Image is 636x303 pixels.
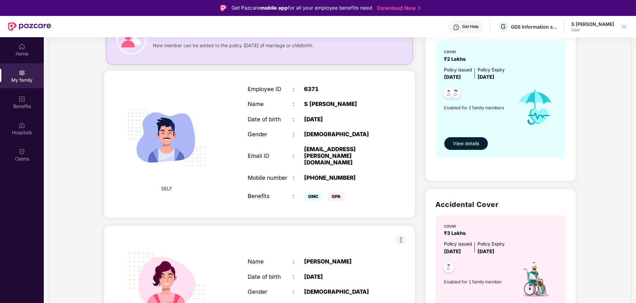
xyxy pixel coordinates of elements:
div: [PERSON_NAME] [304,258,383,265]
div: : [293,193,304,199]
div: [PHONE_NUMBER] [304,174,383,181]
div: Get Pazcare for all your employee benefits need [231,4,372,12]
div: : [293,288,304,295]
span: G [501,23,506,31]
div: Name [248,101,293,107]
div: [DEMOGRAPHIC_DATA] [304,288,383,295]
span: GMC [304,192,323,201]
img: svg+xml;base64,PHN2ZyBpZD0iSG9zcGl0YWxzIiB4bWxucz0iaHR0cDovL3d3dy53My5vcmcvMjAwMC9zdmciIHdpZHRoPS... [19,122,25,129]
div: GGS Information services private limited [511,24,557,30]
div: Benefits [248,193,293,199]
img: icon [511,81,559,134]
div: : [293,86,304,92]
div: Employee ID [248,86,293,92]
div: S [PERSON_NAME] [304,101,383,107]
span: [DATE] [444,74,461,80]
div: : [293,131,304,138]
img: New Pazcare Logo [8,22,51,31]
img: svg+xml;base64,PHN2ZyBpZD0iRHJvcGRvd24tMzJ4MzIiIHhtbG5zPSJodHRwOi8vd3d3LnczLm9yZy8yMDAwL3N2ZyIgd2... [621,24,627,29]
img: svg+xml;base64,PHN2ZyBpZD0iQmVuZWZpdHMiIHhtbG5zPSJodHRwOi8vd3d3LnczLm9yZy8yMDAwL3N2ZyIgd2lkdGg9Ij... [19,96,25,102]
span: Enabled for 1 family member [444,278,511,285]
button: View details [444,137,488,150]
img: svg+xml;base64,PHN2ZyB4bWxucz0iaHR0cDovL3d3dy53My5vcmcvMjAwMC9zdmciIHdpZHRoPSI0OC45NDMiIGhlaWdodD... [448,86,464,102]
span: [DATE] [477,249,494,254]
div: Gender [248,131,293,138]
div: [EMAIL_ADDRESS][PERSON_NAME][DOMAIN_NAME] [304,146,383,166]
span: Enabled for 2 family members [444,104,511,111]
img: Stroke [418,5,420,12]
div: : [293,152,304,159]
img: svg+xml;base64,PHN2ZyB4bWxucz0iaHR0cDovL3d3dy53My5vcmcvMjAwMC9zdmciIHdpZHRoPSIyMjQiIGhlaWdodD0iMT... [119,89,214,185]
span: New member can be added to the policy [DATE] of marriage or childbirth. [153,42,313,49]
img: svg+xml;base64,PHN2ZyB4bWxucz0iaHR0cDovL3d3dy53My5vcmcvMjAwMC9zdmciIHdpZHRoPSI0OC45NDMiIGhlaWdodD... [441,260,457,276]
div: : [293,273,304,280]
div: [DATE] [304,273,383,280]
div: S [PERSON_NAME] [571,21,614,27]
div: cover [444,223,468,230]
div: Date of birth [248,116,293,123]
span: ₹2 Lakhs [444,56,468,62]
div: Get Help [462,24,478,29]
div: cover [444,48,468,55]
img: svg+xml;base64,PHN2ZyBpZD0iQ2xhaW0iIHhtbG5zPSJodHRwOi8vd3d3LnczLm9yZy8yMDAwL3N2ZyIgd2lkdGg9IjIwIi... [19,148,25,155]
img: Logo [220,5,227,11]
span: View details [453,140,479,147]
div: Policy Expiry [477,241,505,248]
div: Date of birth [248,273,293,280]
img: svg+xml;base64,PHN2ZyBpZD0iSG9tZSIgeG1sbnM9Imh0dHA6Ly93d3cudzMub3JnLzIwMDAvc3ZnIiB3aWR0aD0iMjAiIG... [19,43,25,50]
h2: Accidental Cover [435,199,566,210]
div: : [293,116,304,123]
img: svg+xml;base64,PHN2ZyBpZD0iSGVscC0zMngzMiIgeG1sbnM9Imh0dHA6Ly93d3cudzMub3JnLzIwMDAvc3ZnIiB3aWR0aD... [453,24,460,31]
div: : [293,174,304,181]
div: Policy Expiry [477,66,505,74]
span: GPA [328,192,345,201]
div: Policy issued [444,66,472,74]
img: svg+xml;base64,PHN2ZyB4bWxucz0iaHR0cDovL3d3dy53My5vcmcvMjAwMC9zdmciIHdpZHRoPSI0OC45NDMiIGhlaWdodD... [441,86,457,102]
span: [DATE] [444,249,461,254]
div: 6371 [304,86,383,92]
div: [DATE] [304,116,383,123]
div: : [293,258,304,265]
span: [DATE] [477,74,494,80]
img: svg+xml;base64,PHN2ZyB3aWR0aD0iMzIiIGhlaWdodD0iMzIiIHZpZXdCb3g9IjAgMCAzMiAzMiIgZmlsbD0ibm9uZSIgeG... [397,236,405,244]
img: svg+xml;base64,PHN2ZyB3aWR0aD0iMjAiIGhlaWdodD0iMjAiIHZpZXdCb3g9IjAgMCAyMCAyMCIgZmlsbD0ibm9uZSIgeG... [19,69,25,76]
div: User [571,27,614,33]
div: [DEMOGRAPHIC_DATA] [304,131,383,138]
span: SELF [161,185,172,192]
div: Gender [248,288,293,295]
div: Email ID [248,152,293,159]
div: Policy issued [444,241,472,248]
span: ₹3 Lakhs [444,230,468,236]
div: : [293,101,304,107]
a: Download Now [377,5,418,12]
img: icon [116,25,146,54]
div: Name [248,258,293,265]
div: Mobile number [248,174,293,181]
strong: mobile app [260,5,288,11]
